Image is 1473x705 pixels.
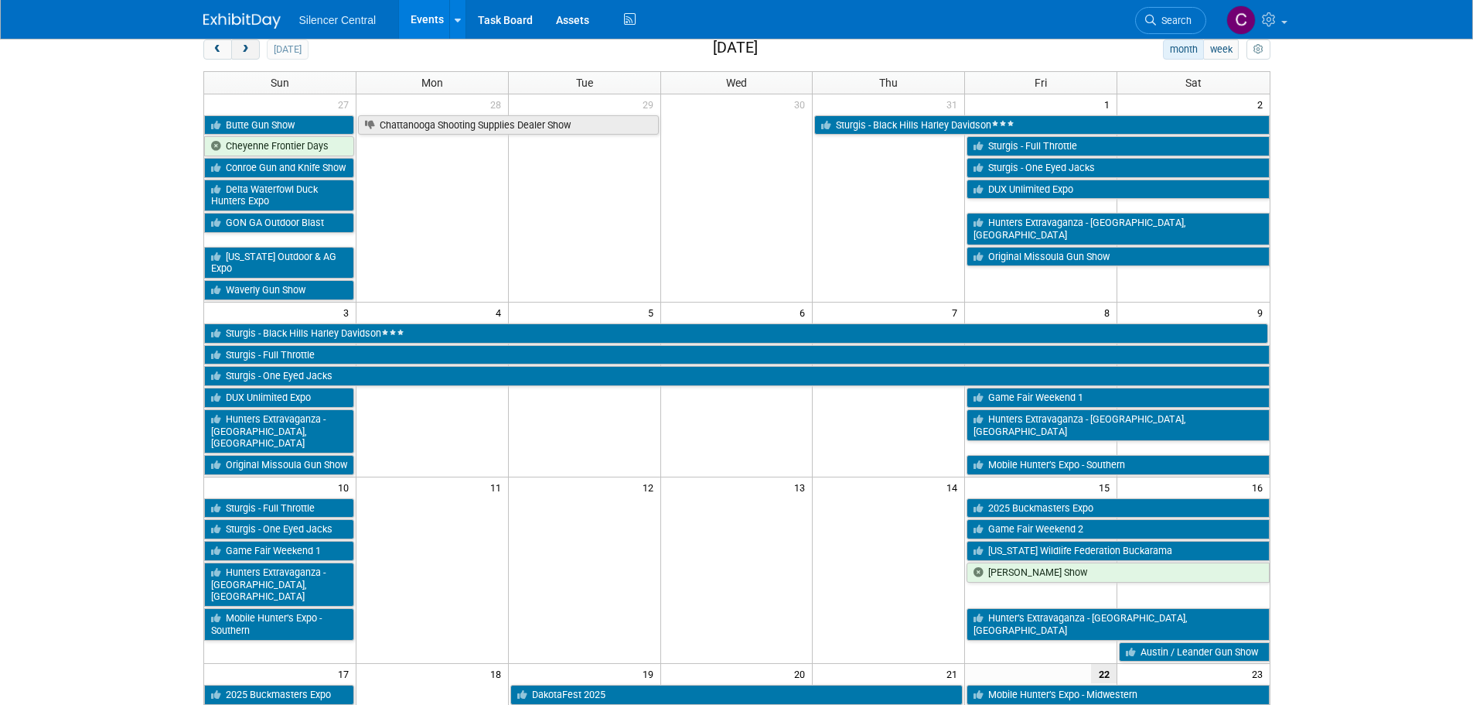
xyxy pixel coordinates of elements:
[641,94,660,114] span: 29
[1163,39,1204,60] button: month
[204,247,354,279] a: [US_STATE] Outdoor & AG Expo
[967,455,1269,475] a: Mobile Hunter’s Expo - Southern
[203,39,232,60] button: prev
[204,541,354,561] a: Game Fair Weekend 1
[967,685,1269,705] a: Mobile Hunter’s Expo - Midwestern
[967,519,1269,539] a: Game Fair Weekend 2
[204,498,354,518] a: Sturgis - Full Throttle
[204,323,1268,344] a: Sturgis - Black Hills Harley Davidson
[641,477,660,497] span: 12
[358,115,659,135] a: Chattanooga Shooting Supplies Dealer Show
[713,39,758,56] h2: [DATE]
[204,608,354,640] a: Mobile Hunter’s Expo - Southern
[1246,39,1270,60] button: myCustomButton
[798,303,812,322] span: 6
[967,388,1269,408] a: Game Fair Weekend 1
[967,541,1269,561] a: [US_STATE] Wildlife Federation Buckarama
[204,115,354,135] a: Butte Gun Show
[641,664,660,683] span: 19
[1256,94,1270,114] span: 2
[1091,664,1117,683] span: 22
[336,94,356,114] span: 27
[489,94,508,114] span: 28
[267,39,308,60] button: [DATE]
[967,180,1269,200] a: DUX Unlimited Expo
[204,366,1270,386] a: Sturgis - One Eyed Jacks
[879,77,898,89] span: Thu
[271,77,289,89] span: Sun
[204,388,354,408] a: DUX Unlimited Expo
[336,664,356,683] span: 17
[489,664,508,683] span: 18
[1119,642,1269,662] a: Austin / Leander Gun Show
[967,498,1269,518] a: 2025 Buckmasters Expo
[1253,45,1263,55] i: Personalize Calendar
[204,213,354,233] a: GON GA Outdoor Blast
[646,303,660,322] span: 5
[1203,39,1239,60] button: week
[945,94,964,114] span: 31
[576,77,593,89] span: Tue
[950,303,964,322] span: 7
[1103,94,1117,114] span: 1
[726,77,747,89] span: Wed
[967,563,1269,583] a: [PERSON_NAME] Show
[204,409,354,453] a: Hunters Extravaganza - [GEOGRAPHIC_DATA], [GEOGRAPHIC_DATA]
[1103,303,1117,322] span: 8
[1035,77,1047,89] span: Fri
[967,136,1269,156] a: Sturgis - Full Throttle
[945,664,964,683] span: 21
[204,180,354,211] a: Delta Waterfowl Duck Hunters Expo
[231,39,260,60] button: next
[1185,77,1202,89] span: Sat
[494,303,508,322] span: 4
[1250,477,1270,497] span: 16
[793,477,812,497] span: 13
[299,14,377,26] span: Silencer Central
[510,685,963,705] a: DakotaFest 2025
[1256,303,1270,322] span: 9
[204,345,1270,365] a: Sturgis - Full Throttle
[336,477,356,497] span: 10
[204,519,354,539] a: Sturgis - One Eyed Jacks
[342,303,356,322] span: 3
[421,77,443,89] span: Mon
[1226,5,1256,35] img: Cade Cox
[1156,15,1192,26] span: Search
[1250,664,1270,683] span: 23
[204,158,354,178] a: Conroe Gun and Knife Show
[967,608,1269,640] a: Hunter’s Extravaganza - [GEOGRAPHIC_DATA], [GEOGRAPHIC_DATA]
[204,685,354,705] a: 2025 Buckmasters Expo
[967,247,1269,267] a: Original Missoula Gun Show
[967,213,1269,245] a: Hunters Extravaganza - [GEOGRAPHIC_DATA], [GEOGRAPHIC_DATA]
[204,280,354,300] a: Waverly Gun Show
[204,136,354,156] a: Cheyenne Frontier Days
[204,563,354,607] a: Hunters Extravaganza - [GEOGRAPHIC_DATA], [GEOGRAPHIC_DATA]
[1097,477,1117,497] span: 15
[793,664,812,683] span: 20
[814,115,1269,135] a: Sturgis - Black Hills Harley Davidson
[1135,7,1206,34] a: Search
[945,477,964,497] span: 14
[204,455,354,475] a: Original Missoula Gun Show
[489,477,508,497] span: 11
[203,13,281,29] img: ExhibitDay
[967,409,1269,441] a: Hunters Extravaganza - [GEOGRAPHIC_DATA], [GEOGRAPHIC_DATA]
[967,158,1269,178] a: Sturgis - One Eyed Jacks
[793,94,812,114] span: 30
